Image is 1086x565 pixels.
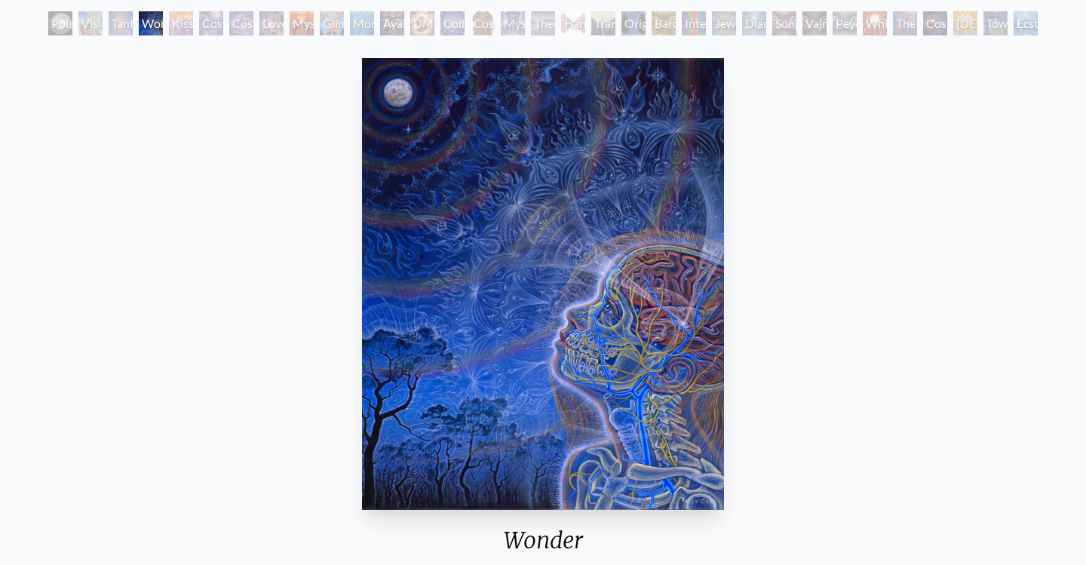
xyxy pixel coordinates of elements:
[682,11,706,35] div: Interbeing
[471,11,495,35] div: Cosmic [DEMOGRAPHIC_DATA]
[109,11,133,35] div: Tantra
[229,11,253,35] div: Cosmic Artist
[320,11,344,35] div: Glimpsing the Empyrean
[290,11,314,35] div: Mysteriosa 2
[923,11,947,35] div: Cosmic Consciousness
[199,11,223,35] div: Cosmic Creativity
[652,11,676,35] div: Bardo Being
[259,11,284,35] div: Love is a Cosmic Force
[380,11,404,35] div: Ayahuasca Visitation
[410,11,434,35] div: DMT - The Spirit Molecule
[893,11,917,35] div: The Great Turn
[139,11,163,35] div: Wonder
[833,11,857,35] div: Peyote Being
[591,11,615,35] div: Transfiguration
[712,11,736,35] div: Jewel Being
[440,11,465,35] div: Collective Vision
[362,58,723,510] img: Wonder-1996-Alex-Grey-watermarked.jpg
[621,11,646,35] div: Original Face
[802,11,827,35] div: Vajra Being
[561,11,585,35] div: Hands that See
[983,11,1008,35] div: Toward the One
[169,11,193,35] div: Kiss of the [MEDICAL_DATA]
[350,11,374,35] div: Monochord
[772,11,796,35] div: Song of Vajra Being
[531,11,555,35] div: Theologue
[742,11,766,35] div: Diamond Being
[863,11,887,35] div: White Light
[1014,11,1038,35] div: Ecstasy
[48,11,72,35] div: Polar Unity Spiral
[501,11,525,35] div: Mystic Eye
[78,11,103,35] div: Visionary Origin of Language
[953,11,977,35] div: [DEMOGRAPHIC_DATA]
